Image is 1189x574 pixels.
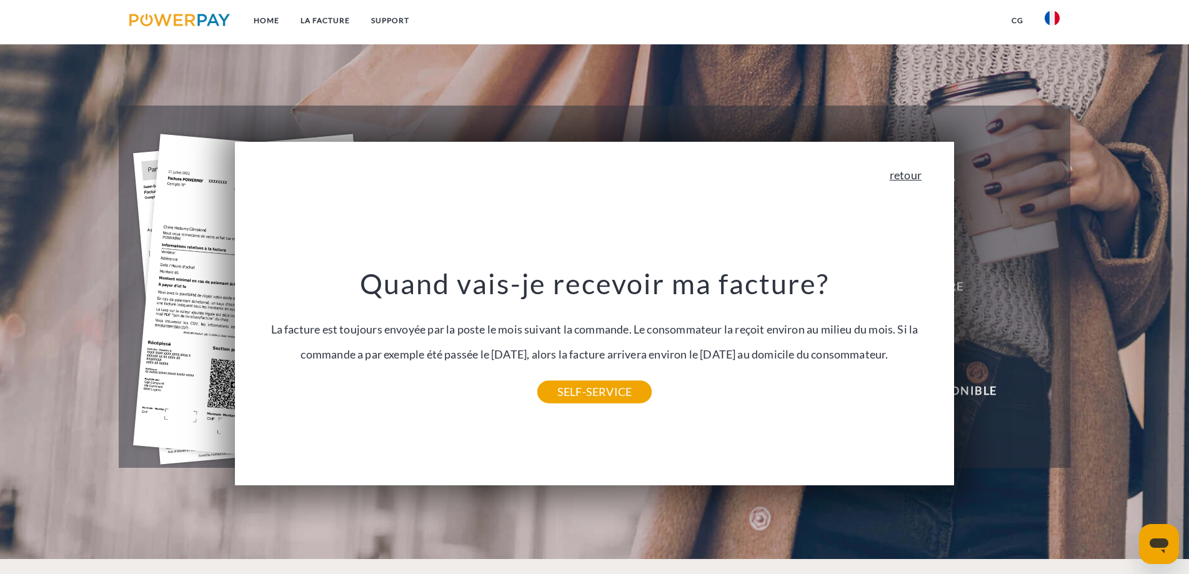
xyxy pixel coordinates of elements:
h3: Quand vais-je recevoir ma facture? [246,266,943,301]
a: retour [890,169,922,181]
div: La facture est toujours envoyée par la poste le mois suivant la commande. Le consommateur la reço... [246,266,943,392]
a: LA FACTURE [290,9,361,32]
a: CG [1001,9,1034,32]
iframe: Bouton de lancement de la fenêtre de messagerie [1139,524,1179,564]
a: SELF-SERVICE [537,380,652,403]
a: Home [243,9,290,32]
a: Support [361,9,420,32]
img: fr [1045,11,1060,26]
img: logo-powerpay.svg [129,14,230,26]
